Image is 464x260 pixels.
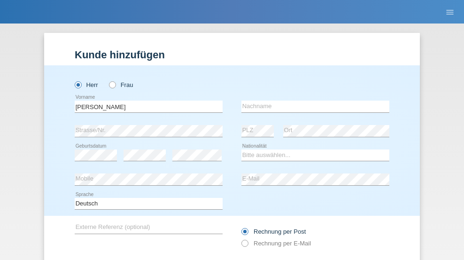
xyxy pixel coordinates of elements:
[241,240,247,252] input: Rechnung per E-Mail
[109,81,133,88] label: Frau
[75,81,81,87] input: Herr
[75,49,389,61] h1: Kunde hinzufügen
[241,240,311,247] label: Rechnung per E-Mail
[445,8,455,17] i: menu
[441,9,459,15] a: menu
[75,81,98,88] label: Herr
[241,228,306,235] label: Rechnung per Post
[109,81,115,87] input: Frau
[241,228,247,240] input: Rechnung per Post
